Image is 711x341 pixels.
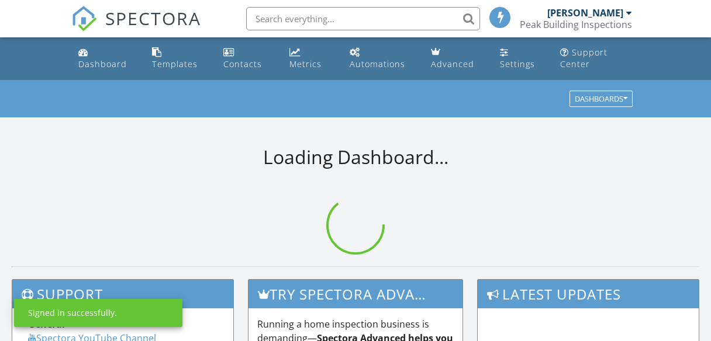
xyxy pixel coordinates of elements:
a: SPECTORA [71,16,201,40]
a: Contacts [219,42,275,75]
div: [PERSON_NAME] [547,7,623,19]
a: Support Center [555,42,637,75]
div: Dashboards [575,95,627,103]
div: Automations [350,58,405,69]
h3: Latest Updates [478,280,699,308]
a: Settings [495,42,547,75]
div: Templates [152,58,198,69]
div: Settings [500,58,535,69]
span: SPECTORA [105,6,201,30]
a: Templates [147,42,209,75]
div: Peak Building Inspections [520,19,632,30]
a: Dashboard [74,42,139,75]
a: Advanced [426,42,486,75]
div: Signed in successfully. [28,307,117,319]
h3: Support [12,280,233,308]
h3: Try spectora advanced [DATE] [248,280,463,308]
div: Advanced [431,58,474,69]
img: The Best Home Inspection Software - Spectora [71,6,97,32]
div: Dashboard [78,58,127,69]
a: Automations (Basic) [345,42,417,75]
a: Metrics [285,42,336,75]
div: Contacts [223,58,262,69]
div: Support Center [560,47,608,69]
button: Dashboards [570,91,633,107]
input: Search everything... [246,7,480,30]
div: Metrics [289,58,322,69]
